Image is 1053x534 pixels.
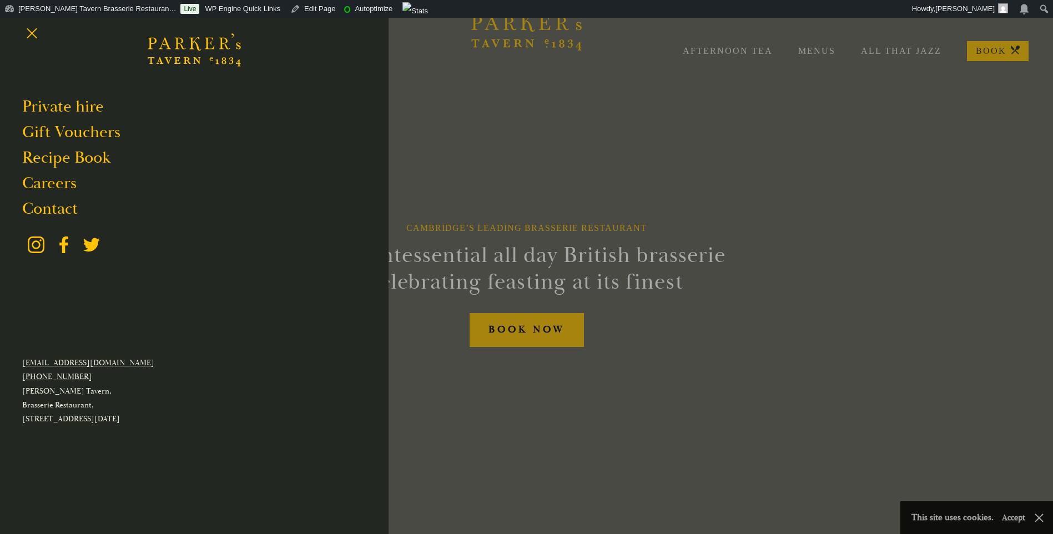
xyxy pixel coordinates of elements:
[935,4,995,13] span: [PERSON_NAME]
[148,17,241,83] svg: Brasserie Restaurant Cambridge | Parker's Tavern Cambridge
[101,17,288,86] a: Brasserie Restaurant Cambridge | Parker's Tavern Cambridge
[8,12,56,59] button: Toggle navigation
[180,4,199,14] a: Live
[402,2,428,20] img: Views over 48 hours. Click for more Jetpack Stats.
